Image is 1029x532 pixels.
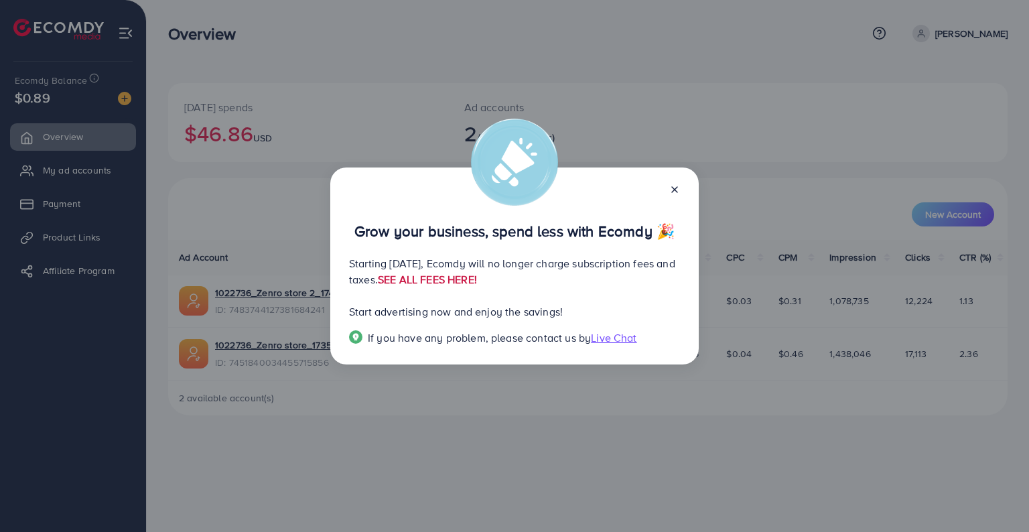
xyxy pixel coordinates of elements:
a: SEE ALL FEES HERE! [378,272,477,287]
p: Grow your business, spend less with Ecomdy 🎉 [349,223,680,239]
p: Start advertising now and enjoy the savings! [349,304,680,320]
img: Popup guide [349,330,362,344]
img: alert [471,119,558,206]
iframe: Chat [972,472,1019,522]
p: Starting [DATE], Ecomdy will no longer charge subscription fees and taxes. [349,255,680,287]
span: Live Chat [591,330,636,345]
span: If you have any problem, please contact us by [368,330,591,345]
